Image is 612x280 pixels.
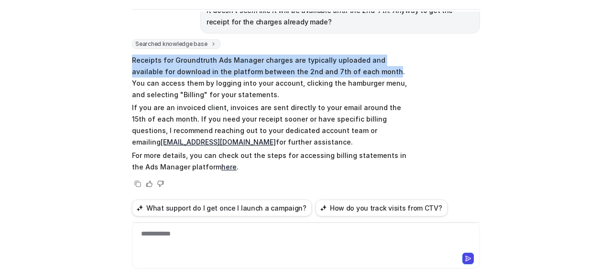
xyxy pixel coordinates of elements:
p: If you are an invoiced client, invoices are sent directly to your email around the 15th of each m... [132,102,412,148]
span: Searched knowledge base [132,39,220,49]
p: It doesn’t seem like it will be available until the 2nd-7th. Anyway to get the receipt for the ch... [207,5,474,28]
button: What support do I get once I launch a campaign? [132,200,312,216]
p: Receipts for Groundtruth Ads Manager charges are typically uploaded and available for download in... [132,55,412,101]
p: For more details, you can check out the steps for accessing billing statements in the Ads Manager... [132,150,412,173]
a: here [221,163,237,171]
a: [EMAIL_ADDRESS][DOMAIN_NAME] [161,138,276,146]
button: How do you track visits from CTV? [316,200,448,216]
